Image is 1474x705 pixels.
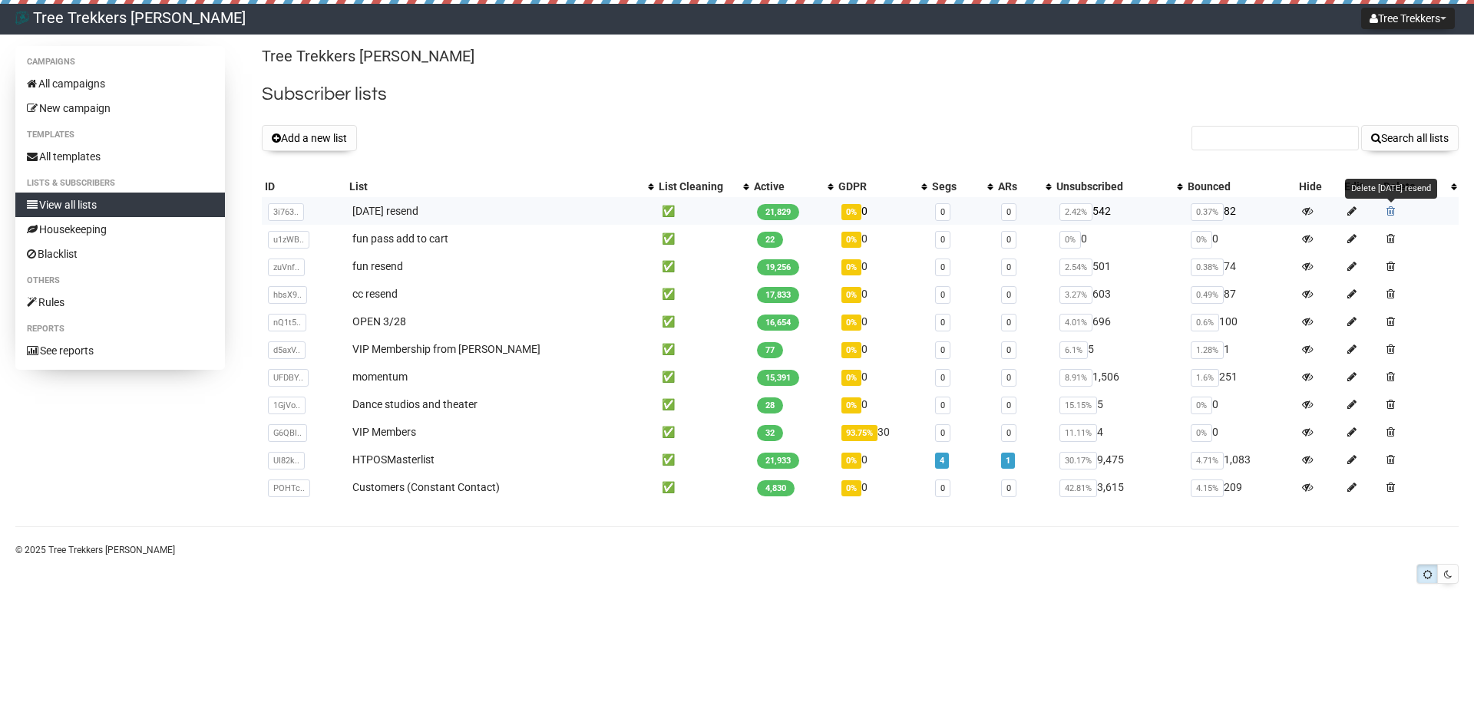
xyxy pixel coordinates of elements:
[835,335,929,363] td: 0
[1006,318,1011,328] a: 0
[262,81,1459,108] h2: Subscriber lists
[1185,197,1296,225] td: 82
[656,308,751,335] td: ✅
[757,342,783,358] span: 77
[15,272,225,290] li: Others
[262,125,357,151] button: Add a new list
[352,343,540,355] a: VIP Membership from [PERSON_NAME]
[1191,369,1219,387] span: 1.6%
[656,390,751,418] td: ✅
[352,260,403,272] a: fun resend
[835,280,929,308] td: 0
[1188,179,1293,194] div: Bounced
[15,71,225,96] a: All campaigns
[932,179,980,194] div: Segs
[1059,341,1088,359] span: 6.1%
[656,363,751,390] td: ✅
[751,176,835,197] th: Active: No sort applied, activate to apply an ascending sort
[1191,397,1212,414] span: 0%
[757,232,783,248] span: 22
[841,370,861,386] span: 0%
[841,342,861,358] span: 0%
[1053,363,1185,390] td: 1,506
[1185,280,1296,308] td: 87
[1006,456,1010,466] a: 1
[757,370,799,386] span: 15,391
[1185,473,1296,501] td: 209
[835,252,929,280] td: 0
[352,426,416,438] a: VIP Members
[835,225,929,252] td: 0
[940,428,945,438] a: 0
[656,225,751,252] td: ✅
[1006,400,1011,410] a: 0
[1056,179,1169,194] div: Unsubscribed
[352,205,418,217] a: [DATE] resend
[929,176,995,197] th: Segs: No sort applied, activate to apply an ascending sort
[1185,176,1296,197] th: Bounced: No sort applied, sorting is disabled
[838,179,914,194] div: GDPR
[940,400,945,410] a: 0
[15,144,225,169] a: All templates
[1361,125,1459,151] button: Search all lists
[15,11,29,25] img: 78.png
[1006,428,1011,438] a: 0
[1185,252,1296,280] td: 74
[268,479,310,497] span: POHTc..
[268,452,305,469] span: UI82k..
[1053,197,1185,225] td: 542
[268,424,307,442] span: G6QBl..
[1059,231,1081,249] span: 0%
[1006,207,1011,217] a: 0
[1053,225,1185,252] td: 0
[1006,262,1011,272] a: 0
[835,197,929,225] td: 0
[1053,390,1185,418] td: 5
[940,207,945,217] a: 0
[757,287,799,303] span: 17,833
[656,176,751,197] th: List Cleaning: No sort applied, activate to apply an ascending sort
[262,176,346,197] th: ID: No sort applied, sorting is disabled
[656,446,751,473] td: ✅
[1185,418,1296,446] td: 0
[835,390,929,418] td: 0
[15,542,1459,558] p: © 2025 Tree Trekkers [PERSON_NAME]
[1059,203,1092,221] span: 2.42%
[841,425,877,441] span: 93.75%
[15,320,225,338] li: Reports
[15,217,225,242] a: Housekeeping
[940,235,945,245] a: 0
[15,242,225,266] a: Blacklist
[841,315,861,331] span: 0%
[757,259,799,275] span: 19,256
[352,453,435,466] a: HTPOSMasterlist
[1059,397,1097,414] span: 15.15%
[841,232,861,248] span: 0%
[349,179,640,194] div: List
[1053,280,1185,308] td: 603
[262,46,1459,67] p: Tree Trekkers [PERSON_NAME]
[1296,176,1341,197] th: Hide: No sort applied, sorting is disabled
[268,286,307,304] span: hbsX9..
[757,397,783,413] span: 28
[940,456,944,466] a: 4
[1185,363,1296,390] td: 251
[1345,179,1437,199] div: Delete [DATE] resend
[659,179,735,194] div: List Cleaning
[940,318,945,328] a: 0
[1059,286,1092,304] span: 3.27%
[1185,390,1296,418] td: 0
[1059,259,1092,276] span: 2.54%
[841,287,861,303] span: 0%
[841,397,861,413] span: 0%
[268,341,306,359] span: d5axV..
[754,179,820,194] div: Active
[1053,446,1185,473] td: 9,475
[841,204,861,220] span: 0%
[1059,452,1097,469] span: 30.17%
[940,290,945,300] a: 0
[1006,235,1011,245] a: 0
[1006,373,1011,383] a: 0
[15,96,225,120] a: New campaign
[1053,252,1185,280] td: 501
